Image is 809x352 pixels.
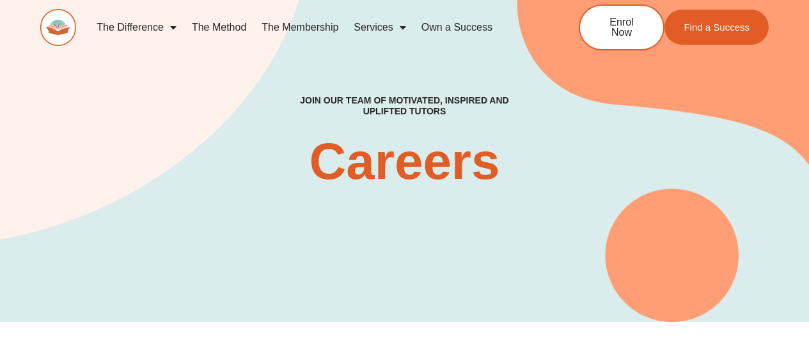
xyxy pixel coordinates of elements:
[184,13,254,42] a: The Method
[346,13,413,42] a: Services
[579,4,664,50] a: Enrol Now
[89,13,537,42] nav: Menu
[240,136,569,187] h2: Careers
[297,95,512,117] h4: Join our team of motivated, inspired and uplifted tutors​
[89,13,184,42] a: The Difference
[414,13,500,42] a: Own a Success
[664,10,769,45] a: Find a Success
[599,17,644,38] span: Enrol Now
[254,13,346,42] a: The Membership
[684,22,750,32] span: Find a Success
